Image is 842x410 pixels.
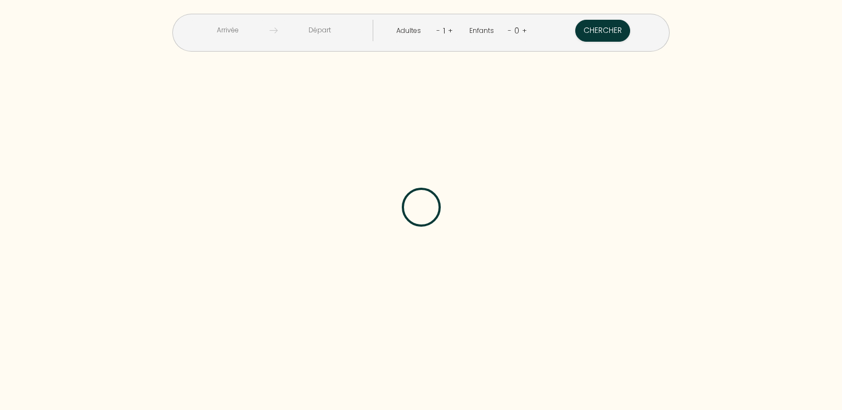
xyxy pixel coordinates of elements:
[575,20,630,42] button: Chercher
[469,26,498,36] div: Enfants
[448,25,453,36] a: +
[270,26,278,35] img: guests
[396,26,425,36] div: Adultes
[508,25,512,36] a: -
[512,22,522,40] div: 0
[522,25,527,36] a: +
[278,20,362,41] input: Départ
[436,25,440,36] a: -
[186,20,270,41] input: Arrivée
[440,22,448,40] div: 1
